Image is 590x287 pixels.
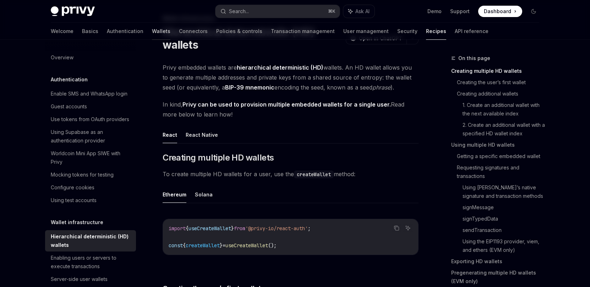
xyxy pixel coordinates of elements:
[189,225,231,232] span: useCreateWallet
[51,170,114,179] div: Mocking tokens for testing
[220,242,223,249] span: }
[463,182,545,202] a: Using [PERSON_NAME]’s native signature and transaction methods
[45,181,136,194] a: Configure cookies
[216,23,262,40] a: Policies & controls
[163,99,419,119] span: In kind, Read more below to learn how!
[355,8,370,15] span: Ask AI
[451,256,545,267] a: Exporting HD wallets
[163,126,177,143] button: React
[237,64,323,71] strong: hierarchical deterministic (HD)
[51,102,87,111] div: Guest accounts
[484,8,511,15] span: Dashboard
[225,242,268,249] span: useCreateWallet
[51,6,95,16] img: dark logo
[51,23,73,40] a: Welcome
[186,126,218,143] button: React Native
[45,194,136,207] a: Using test accounts
[45,273,136,286] a: Server-side user wallets
[51,232,132,249] div: Hierarchical deterministic (HD) wallets
[45,126,136,147] a: Using Supabase as an authentication provider
[169,225,186,232] span: import
[51,149,132,166] div: Worldcoin Mini App SIWE with Privy
[186,225,189,232] span: {
[426,23,446,40] a: Recipes
[245,225,308,232] span: '@privy-io/react-auth'
[308,225,311,232] span: ;
[451,267,545,287] a: Pregenerating multiple HD wallets (EVM only)
[343,23,389,40] a: User management
[463,224,545,236] a: sendTransaction
[169,242,183,249] span: const
[45,147,136,168] a: Worldcoin Mini App SIWE with Privy
[215,5,340,18] button: Search...⌘K
[463,213,545,224] a: signTypedData
[231,225,234,232] span: }
[179,23,208,40] a: Connectors
[294,170,334,178] code: createWallet
[163,186,186,203] button: Ethereum
[455,23,488,40] a: API reference
[45,51,136,64] a: Overview
[463,202,545,213] a: signMessage
[45,251,136,273] a: Enabling users or servers to execute transactions
[234,225,245,232] span: from
[51,128,132,145] div: Using Supabase as an authentication provider
[451,139,545,151] a: Using multiple HD wallets
[328,9,335,14] span: ⌘ K
[51,183,94,192] div: Configure cookies
[183,242,186,249] span: {
[51,53,73,62] div: Overview
[163,152,274,163] span: Creating multiple HD wallets
[163,169,419,179] span: To create multiple HD wallets for a user, use the method:
[457,151,545,162] a: Getting a specific embedded wallet
[457,88,545,99] a: Creating additional wallets
[457,77,545,88] a: Creating the user’s first wallet
[343,5,375,18] button: Ask AI
[51,254,132,271] div: Enabling users or servers to execute transactions
[271,23,335,40] a: Transaction management
[45,113,136,126] a: Use tokens from OAuth providers
[463,99,545,119] a: 1. Create an additional wallet with the next available index
[51,275,108,283] div: Server-side user wallets
[51,196,97,205] div: Using test accounts
[450,8,470,15] a: Support
[229,7,249,16] div: Search...
[463,119,545,139] a: 2. Create an additional wallet with a specified HD wallet index
[397,23,417,40] a: Security
[51,218,103,227] h5: Wallet infrastructure
[152,23,170,40] a: Wallets
[45,87,136,100] a: Enable SMS and WhatsApp login
[45,168,136,181] a: Mocking tokens for testing
[45,100,136,113] a: Guest accounts
[182,101,391,108] strong: Privy can be used to provision multiple embedded wallets for a single user.
[392,223,401,233] button: Copy the contents from the code block
[107,23,143,40] a: Authentication
[186,242,220,249] span: createWallet
[45,230,136,251] a: Hierarchical deterministic (HD) wallets
[478,6,522,17] a: Dashboard
[51,90,127,98] div: Enable SMS and WhatsApp login
[82,23,98,40] a: Basics
[225,84,274,91] a: BIP-39 mnemonic
[195,186,213,203] button: Solana
[457,162,545,182] a: Requesting signatures and transactions
[268,242,277,249] span: ();
[403,223,413,233] button: Ask AI
[451,65,545,77] a: Creating multiple HD wallets
[51,75,88,84] h5: Authentication
[163,63,419,92] span: Privy embedded wallets are wallets. An HD wallet allows you to generate multiple addresses and pr...
[223,242,225,249] span: =
[458,54,490,63] span: On this page
[51,115,129,124] div: Use tokens from OAuth providers
[372,84,390,91] em: phrase
[463,236,545,256] a: Using the EIP1193 provider, viem, and ethers (EVM only)
[427,8,442,15] a: Demo
[528,6,539,17] button: Toggle dark mode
